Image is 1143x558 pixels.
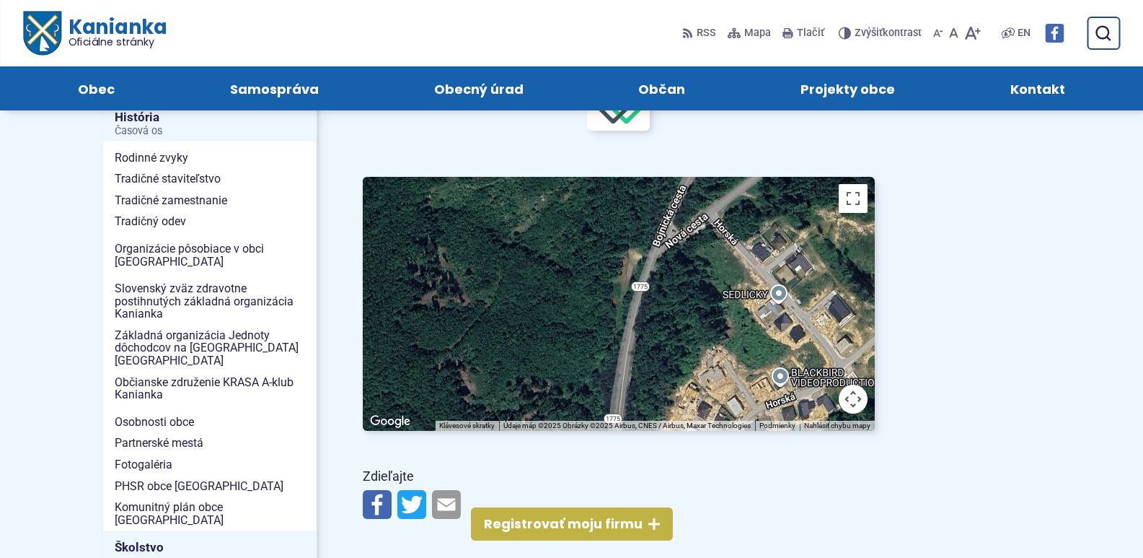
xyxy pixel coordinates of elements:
button: Ovládať kameru na mape [839,385,868,414]
span: Registrovať moju firmu [484,516,643,533]
a: Občan [596,66,729,110]
img: Prejsť na domovskú stránku [23,12,61,56]
a: Obecný úrad [391,66,567,110]
span: Komunitný plán obce [GEOGRAPHIC_DATA] [115,497,305,531]
a: Kontakt [967,66,1108,110]
a: Osobnosti obce [103,411,317,433]
span: Zvýšiť [855,27,883,39]
img: Zdieľať na Facebooku [363,490,392,519]
button: Zmenšiť veľkosť písma [930,18,946,48]
button: Prepnúť zobrazenie na celú obrazovku [839,184,868,213]
a: Fotogaléria [103,454,317,476]
span: Občianske združenie KRASA A-klub Kanianka [115,372,305,406]
span: Partnerské mestá [115,432,305,454]
p: Zdieľajte [363,466,875,488]
span: Kanianka [61,17,166,48]
span: Organizácie pôsobiace v obci [GEOGRAPHIC_DATA] [115,238,305,272]
a: Tradičné staviteľstvo [103,168,317,190]
button: Nastaviť pôvodnú veľkosť písma [946,18,961,48]
a: Občianske združenie KRASA A-klub Kanianka [103,372,317,406]
a: Podmienky (otvorí sa na novej karte) [759,422,795,430]
a: Logo Kanianka, prejsť na domovskú stránku. [23,12,167,56]
a: Projekty obce [757,66,938,110]
span: EN [1018,25,1031,42]
span: Kontakt [1010,66,1065,110]
span: kontrast [855,27,922,40]
a: PHSR obce [GEOGRAPHIC_DATA] [103,476,317,497]
span: Časová os [115,126,305,137]
a: Obec [35,66,158,110]
span: Obec [78,66,115,110]
span: Občan [638,66,685,110]
a: EN [1015,25,1033,42]
span: PHSR obce [GEOGRAPHIC_DATA] [115,476,305,497]
a: Základná organizácia Jednoty dôchodcov na [GEOGRAPHIC_DATA] [GEOGRAPHIC_DATA] [103,325,317,372]
span: Fotogaléria [115,454,305,476]
a: Tradičné zamestnanie [103,190,317,212]
button: Zvýšiťkontrast [839,18,924,48]
span: Oficiálne stránky [68,37,167,47]
img: Zdieľať e-mailom [432,490,461,519]
span: Údaje máp ©2025 Obrázky ©2025 Airbus, CNES / Airbus, Maxar Technologies [503,422,751,430]
a: Mapa [725,18,774,48]
img: Zdieľať na Twitteri [397,490,426,519]
a: Nahlásiť chybu mapy [804,422,870,430]
span: Tradičný odev [115,211,305,232]
button: Registrovať moju firmu [471,507,673,541]
span: Projekty obce [800,66,895,110]
span: História [115,106,305,141]
a: Komunitný plán obce [GEOGRAPHIC_DATA] [103,497,317,531]
span: Základná organizácia Jednoty dôchodcov na [GEOGRAPHIC_DATA] [GEOGRAPHIC_DATA] [115,325,305,372]
a: Partnerské mestá [103,432,317,454]
a: Otvoriť túto oblasť v Mapách Google (otvorí nové okno) [366,412,414,431]
a: HistóriaČasová os [103,106,317,141]
a: Organizácie pôsobiace v obci [GEOGRAPHIC_DATA] [103,238,317,272]
button: Klávesové skratky [439,421,495,431]
span: Mapa [744,25,771,42]
a: Tradičný odev [103,211,317,232]
span: Slovenský zväz zdravotne postihnutých základná organizácia Kanianka [115,278,305,325]
span: RSS [697,25,716,42]
span: Osobnosti obce [115,411,305,433]
button: Tlačiť [780,18,827,48]
a: RSS [682,18,719,48]
span: Tradičné staviteľstvo [115,168,305,190]
img: Google [366,412,414,431]
span: Rodinné zvyky [115,147,305,169]
a: Slovenský zväz zdravotne postihnutých základná organizácia Kanianka [103,278,317,325]
span: Samospráva [230,66,319,110]
button: Zväčšiť veľkosť písma [961,18,984,48]
img: Prejsť na Facebook stránku [1045,24,1064,43]
span: Tradičné zamestnanie [115,190,305,212]
a: Samospráva [187,66,362,110]
a: Rodinné zvyky [103,147,317,169]
span: Tlačiť [797,27,824,40]
span: Obecný úrad [434,66,524,110]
